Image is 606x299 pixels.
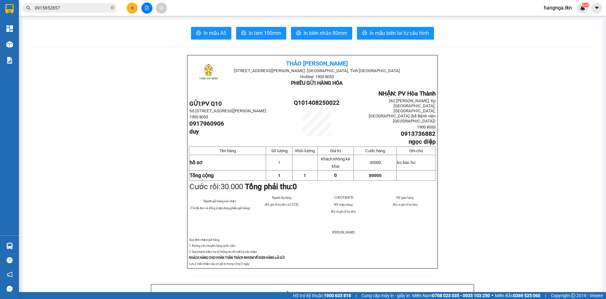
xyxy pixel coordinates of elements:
span: message [7,286,13,292]
button: plus [127,3,138,14]
span: Hotline: 1900 8053 [300,74,334,79]
img: logo [193,57,224,89]
span: (Ký và ghi rõ họ tên) [393,203,418,206]
span: 1 [278,173,281,178]
span: Ghi chú [409,148,423,153]
button: caret-down [591,3,602,14]
span: 30000 [370,160,381,165]
span: Quy định nhận/gửi hàng [189,238,219,241]
span: Hỗ trợ kỹ thuật: [293,292,351,299]
button: printerIn tem 100mm [236,27,286,40]
img: dashboard-icon [6,25,13,32]
strong: 1900 633 818 [324,293,351,298]
span: search [26,6,31,10]
span: Q101408250022 [294,99,340,106]
span: Số lượng [271,148,288,153]
span: 1 [278,160,280,165]
sup: NaN [581,3,589,7]
span: 0917960906 [189,120,224,127]
span: printer [196,30,201,36]
button: printerIn biên nhận 80mm [291,27,352,40]
span: hangnga.tkn [539,4,577,12]
span: 0 [334,173,337,178]
span: 1 [304,173,306,178]
span: Số [STREET_ADDRESS][PERSON_NAME] [189,109,266,113]
span: (Ký, ghi rõ họ tên và CCCD) [265,203,299,206]
strong: Tổng phải thu: [245,182,297,191]
strong: 0369 525 060 [513,293,540,298]
span: Cước rồi: [189,182,297,191]
span: ⚪️ [491,294,493,297]
span: Người gửi hàng xác nhận [204,199,236,203]
button: printerIn mẫu biên lai tự cấu hình [357,27,434,40]
span: ko bao hư [397,160,415,165]
span: 30.000 [221,182,243,191]
span: file-add [145,6,149,10]
span: printer [296,30,301,36]
span: question-circle [7,257,13,263]
span: Miền Bắc [495,292,540,299]
img: icon-new-feature [580,5,585,11]
strong: GỬI: [189,100,222,107]
span: 1900 8053 [189,115,208,119]
span: copyright [571,293,575,298]
span: In biên nhận 80mm [304,29,347,37]
img: logo-vxr [5,4,14,14]
span: caret-down [594,5,600,11]
span: NHẬN: PV Hòa Thành [378,90,436,97]
strong: Tổng cộng [190,172,214,178]
span: [STREET_ADDRESS][PERSON_NAME]. [GEOGRAPHIC_DATA], Tỉnh [GEOGRAPHIC_DATA] [234,68,400,73]
span: (Ký và ghi rõ họ tên) [331,210,356,213]
span: Giá trị [330,148,341,153]
span: aim [159,6,163,10]
span: 0 [293,182,297,191]
span: 30000 [369,173,382,178]
img: warehouse-icon [6,41,13,48]
span: (Tôi đã đọc và đồng ý nộp đúng phiếu gửi hàng) [190,206,250,210]
span: PHIẾU GỬI HÀNG HÓA [291,80,343,86]
span: 0913736882 [401,130,436,137]
span: Người lấy hàng [272,196,291,199]
span: 262 [PERSON_NAME], Kp [GEOGRAPHIC_DATA], [GEOGRAPHIC_DATA], [GEOGRAPHIC_DATA] (kế Bệnh viện [GEOG... [369,98,436,123]
span: | [356,292,357,299]
span: 12:40:29 [DATE] [334,196,353,199]
span: In tem 100mm [249,29,281,37]
span: 1900 8053 [417,125,436,129]
img: warehouse-icon [6,243,13,249]
span: Khách không kê khai [321,157,350,169]
span: [PERSON_NAME] [332,231,354,234]
span: hồ sơ [190,159,202,165]
span: printer [362,30,367,36]
span: 1. Không vân chuyển hàng quốc cấm [189,244,235,247]
span: NV nhận hàng [334,203,353,206]
span: In mẫu A5 [204,29,226,37]
span: THẢO [PERSON_NAME] [286,60,348,67]
span: notification [7,271,13,277]
span: Khối lượng [295,148,315,153]
span: 2. Quý khách kiểm tra kỹ thông tin rồi mới ký xác nhận [189,250,257,253]
strong: 0708 023 035 - 0935 103 250 [432,293,490,298]
span: plus [130,6,134,10]
span: Lưu ý: biên nhận này có giá trị trong vòng 5 ngày [189,262,249,265]
button: aim [156,3,167,14]
span: Cước hàng [365,148,385,153]
input: Tìm tên, số ĐT hoặc mã đơn [35,4,109,11]
strong: KHÁCH HÀNG CHỊU HOÀN TOÀN TRÁCH NHIỆM VỀ KIỆN HÀNG ĐÃ GỬI [189,256,285,259]
span: ngọc diệp [409,138,436,145]
button: printerIn mẫu A5 [191,27,231,40]
span: NV giao hàng [396,196,413,199]
span: close-circle [110,5,114,11]
span: Miền Nam [412,292,490,299]
span: Cung cấp máy in - giấy in: [361,292,411,299]
span: duy [189,128,199,135]
button: file-add [141,3,152,14]
span: PV Q10 [202,100,222,107]
span: printer [241,30,246,36]
span: close-circle [110,6,114,9]
img: solution-icon [6,57,13,64]
span: Tên hàng [219,148,236,153]
span: In mẫu biên lai tự cấu hình [370,29,429,37]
